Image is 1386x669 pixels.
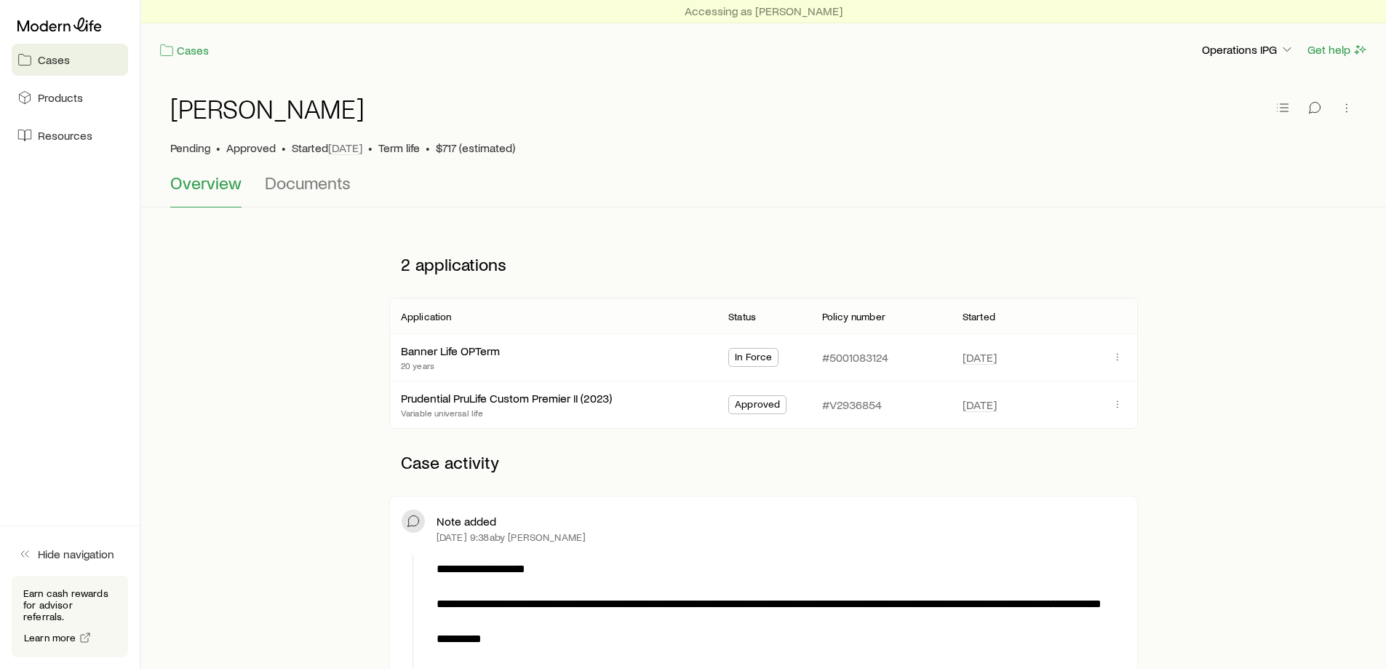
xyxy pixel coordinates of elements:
a: Resources [12,119,128,151]
span: Learn more [24,633,76,643]
span: Approved [226,140,276,155]
div: Earn cash rewards for advisor referrals.Learn more [12,576,128,657]
p: Accessing as [PERSON_NAME] [685,4,843,18]
span: • [426,140,430,155]
button: Hide navigation [12,538,128,570]
p: Application [401,311,452,322]
p: Earn cash rewards for advisor referrals. [23,587,116,622]
div: Case details tabs [170,173,1357,207]
span: Approved [735,398,780,413]
span: Cases [38,52,70,67]
p: Pending [170,140,210,155]
a: Cases [12,44,128,76]
span: $717 (estimated) [436,140,515,155]
span: [DATE] [963,397,997,412]
span: Overview [170,173,242,193]
p: Case activity [389,440,1138,484]
p: Policy number [822,311,885,322]
span: In Force [735,351,772,366]
span: [DATE] [328,140,362,155]
a: Prudential PruLife Custom Premier II (2023) [401,391,612,405]
span: Hide navigation [38,547,114,561]
a: Banner Life OPTerm [401,344,500,357]
p: [DATE] 9:38a by [PERSON_NAME] [437,531,586,543]
span: [DATE] [963,350,997,365]
a: Products [12,82,128,114]
p: #V2936854 [822,397,882,412]
p: 2 applications [389,242,1138,286]
p: Note added [437,514,496,529]
button: Operations IPG [1201,41,1295,59]
span: Resources [38,128,92,143]
p: Status [728,311,756,322]
span: • [216,140,220,155]
a: Cases [159,42,210,59]
div: Prudential PruLife Custom Premier II (2023) [401,391,612,406]
span: • [368,140,373,155]
div: Banner Life OPTerm [401,344,500,359]
p: 20 years [401,360,500,371]
p: Started [963,311,995,322]
span: Documents [265,173,351,193]
h1: [PERSON_NAME] [170,94,365,123]
p: Started [292,140,362,155]
span: Term life [378,140,420,155]
p: Operations IPG [1202,42,1294,57]
span: • [282,140,286,155]
p: #5001083124 [822,350,888,365]
button: Get help [1307,41,1369,58]
p: Variable universal life [401,407,612,419]
span: Products [38,90,83,105]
